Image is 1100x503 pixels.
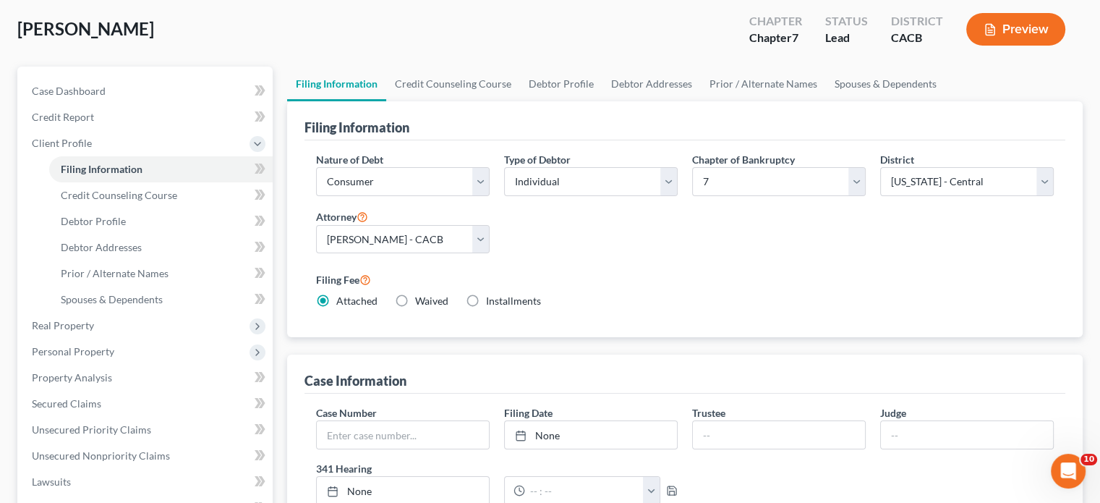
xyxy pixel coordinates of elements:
span: Debtor Profile [61,215,126,227]
a: Credit Counseling Course [49,182,273,208]
label: District [880,152,914,167]
span: Unsecured Nonpriority Claims [32,449,170,462]
label: Filing Fee [316,271,1054,288]
label: Trustee [692,405,725,420]
span: Installments [486,295,541,307]
span: 10 [1080,454,1097,465]
div: Status [825,13,868,30]
label: Nature of Debt [316,152,383,167]
span: Credit Counseling Course [61,189,177,201]
a: Filing Information [49,156,273,182]
input: -- [881,421,1053,449]
div: District [891,13,943,30]
span: Filing Information [61,163,142,175]
a: Debtor Profile [520,67,602,101]
span: Case Dashboard [32,85,106,97]
div: Filing Information [304,119,409,136]
span: Real Property [32,319,94,331]
div: CACB [891,30,943,46]
iframe: Intercom live chat [1051,454,1086,489]
span: 7 [792,30,798,44]
span: Client Profile [32,137,92,149]
a: None [505,421,677,449]
label: 341 Hearing [309,461,685,476]
span: Attached [336,295,378,307]
label: Judge [880,405,906,420]
a: Spouses & Dependents [826,67,945,101]
span: Unsecured Priority Claims [32,423,151,436]
a: Property Analysis [20,365,273,391]
div: Chapter [749,30,802,46]
input: -- [693,421,865,449]
a: Credit Counseling Course [386,67,520,101]
a: Debtor Profile [49,208,273,234]
span: Property Analysis [32,371,112,384]
label: Type of Debtor [504,152,571,167]
span: Personal Property [32,345,114,358]
div: Lead [825,30,868,46]
label: Case Number [316,405,377,420]
a: Spouses & Dependents [49,287,273,313]
span: Debtor Addresses [61,241,142,253]
label: Chapter of Bankruptcy [692,152,795,167]
a: Prior / Alternate Names [701,67,826,101]
label: Attorney [316,208,368,225]
a: Credit Report [20,104,273,130]
input: Enter case number... [317,421,489,449]
span: Spouses & Dependents [61,293,163,305]
span: Credit Report [32,111,94,123]
a: Debtor Addresses [49,234,273,261]
span: Secured Claims [32,397,101,410]
span: Prior / Alternate Names [61,267,169,279]
a: Unsecured Nonpriority Claims [20,443,273,469]
a: Filing Information [287,67,386,101]
span: Waived [415,295,448,307]
a: Unsecured Priority Claims [20,417,273,443]
div: Chapter [749,13,802,30]
a: Prior / Alternate Names [49,261,273,287]
span: Lawsuits [32,475,71,488]
button: Preview [966,13,1065,46]
a: Debtor Addresses [602,67,701,101]
a: Secured Claims [20,391,273,417]
a: Case Dashboard [20,78,273,104]
div: Case Information [304,372,406,389]
span: [PERSON_NAME] [17,18,154,39]
a: Lawsuits [20,469,273,495]
label: Filing Date [504,405,553,420]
